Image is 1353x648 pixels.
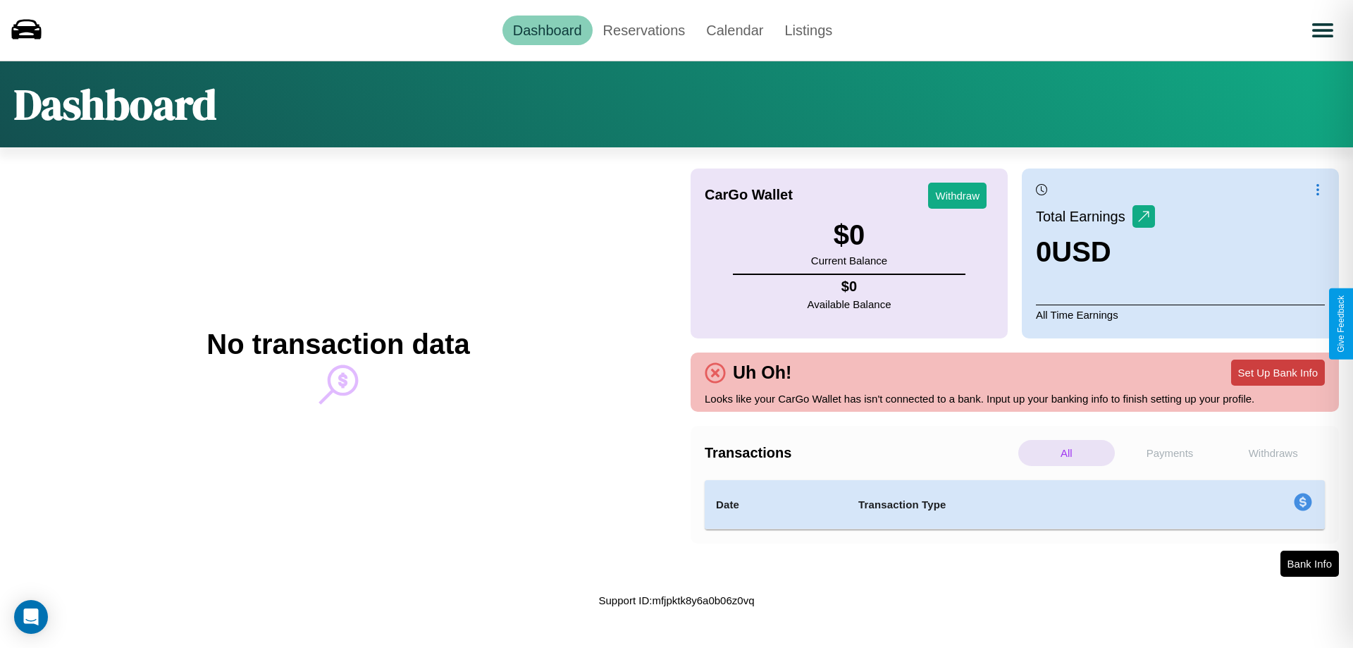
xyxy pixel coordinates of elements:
[14,600,48,634] div: Open Intercom Messenger
[206,329,469,360] h2: No transaction data
[1122,440,1218,466] p: Payments
[1225,440,1321,466] p: Withdraws
[811,251,887,270] p: Current Balance
[705,389,1325,408] p: Looks like your CarGo Wallet has isn't connected to a bank. Input up your banking info to finish ...
[1018,440,1115,466] p: All
[593,16,696,45] a: Reservations
[928,183,987,209] button: Withdraw
[599,591,755,610] p: Support ID: mfjpktk8y6a0b06z0vq
[716,496,836,513] h4: Date
[808,295,891,314] p: Available Balance
[1336,295,1346,353] div: Give Feedback
[1303,11,1342,50] button: Open menu
[774,16,843,45] a: Listings
[705,480,1325,530] table: simple table
[502,16,593,45] a: Dashboard
[811,219,887,251] h3: $ 0
[1231,360,1325,386] button: Set Up Bank Info
[1036,236,1155,268] h3: 0 USD
[726,362,798,383] h4: Uh Oh!
[1036,204,1132,229] p: Total Earnings
[1036,305,1325,324] p: All Time Earnings
[14,75,216,133] h1: Dashboard
[1280,551,1339,577] button: Bank Info
[858,496,1178,513] h4: Transaction Type
[705,187,793,203] h4: CarGo Wallet
[808,279,891,295] h4: $ 0
[696,16,774,45] a: Calendar
[705,445,1015,461] h4: Transactions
